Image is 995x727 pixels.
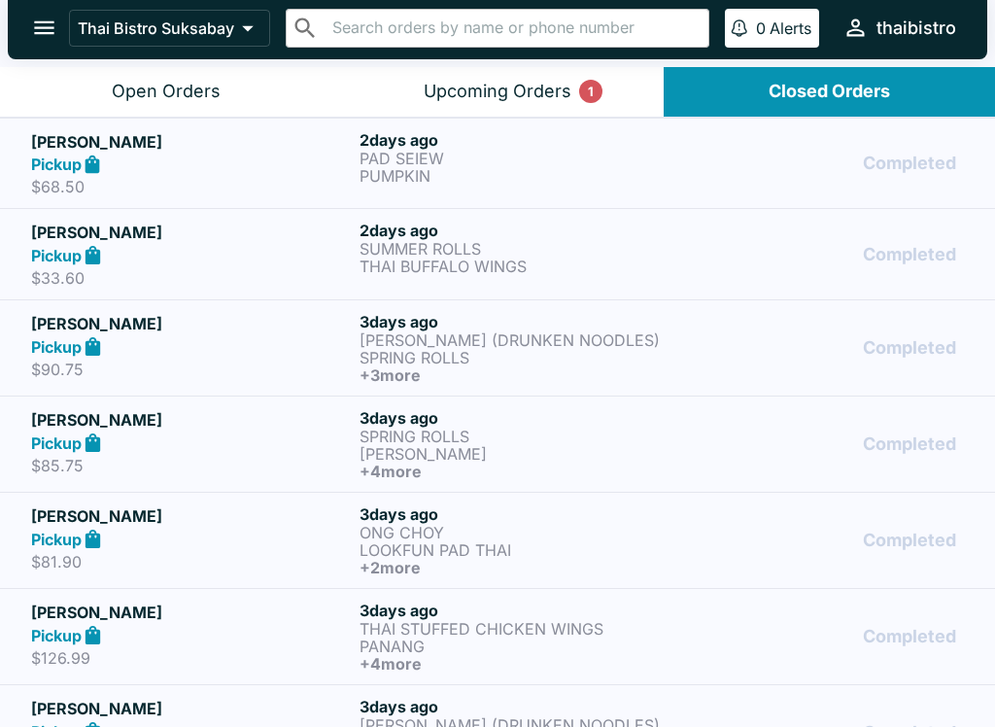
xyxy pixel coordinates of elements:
h6: + 3 more [360,366,680,384]
p: SPRING ROLLS [360,349,680,366]
span: 2 days ago [360,221,438,240]
h5: [PERSON_NAME] [31,130,352,154]
p: [PERSON_NAME] [360,445,680,463]
strong: Pickup [31,530,82,549]
strong: Pickup [31,337,82,357]
p: $68.50 [31,177,352,196]
p: ONG CHOY [360,524,680,541]
h6: + 4 more [360,655,680,673]
p: PAD SEIEW [360,150,680,167]
span: 3 days ago [360,312,438,331]
strong: Pickup [31,155,82,174]
p: PANANG [360,638,680,655]
p: $81.90 [31,552,352,571]
p: SPRING ROLLS [360,428,680,445]
strong: Pickup [31,246,82,265]
h5: [PERSON_NAME] [31,408,352,432]
h6: + 2 more [360,559,680,576]
p: Alerts [770,18,811,38]
div: Open Orders [112,81,221,103]
p: 1 [588,82,594,101]
p: [PERSON_NAME] (DRUNKEN NOODLES) [360,331,680,349]
p: $90.75 [31,360,352,379]
span: 3 days ago [360,408,438,428]
span: 2 days ago [360,130,438,150]
p: SUMMER ROLLS [360,240,680,258]
p: THAI STUFFED CHICKEN WINGS [360,620,680,638]
div: Upcoming Orders [424,81,571,103]
span: 3 days ago [360,697,438,716]
h5: [PERSON_NAME] [31,504,352,528]
input: Search orders by name or phone number [326,15,701,42]
p: PUMPKIN [360,167,680,185]
h5: [PERSON_NAME] [31,601,352,624]
strong: Pickup [31,626,82,645]
p: $33.60 [31,268,352,288]
p: THAI BUFFALO WINGS [360,258,680,275]
p: LOOKFUN PAD THAI [360,541,680,559]
p: $126.99 [31,648,352,668]
div: Closed Orders [769,81,890,103]
p: Thai Bistro Suksabay [78,18,234,38]
span: 3 days ago [360,601,438,620]
h5: [PERSON_NAME] [31,312,352,335]
h5: [PERSON_NAME] [31,221,352,244]
p: 0 [756,18,766,38]
strong: Pickup [31,433,82,453]
button: open drawer [19,3,69,52]
h6: + 4 more [360,463,680,480]
button: thaibistro [835,7,964,49]
button: Thai Bistro Suksabay [69,10,270,47]
div: thaibistro [876,17,956,40]
h5: [PERSON_NAME] [31,697,352,720]
p: $85.75 [31,456,352,475]
span: 3 days ago [360,504,438,524]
